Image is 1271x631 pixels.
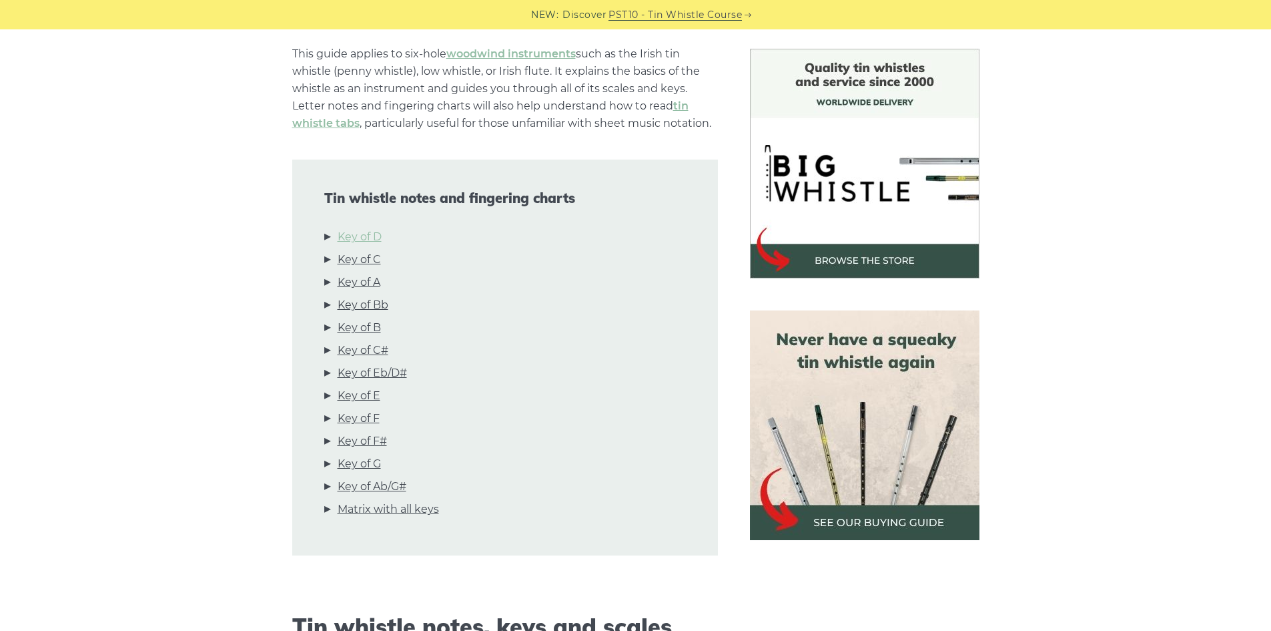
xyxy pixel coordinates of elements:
img: BigWhistle Tin Whistle Store [750,49,979,278]
a: Key of F [338,410,380,427]
a: woodwind instruments [446,47,576,60]
img: tin whistle buying guide [750,310,979,540]
a: Key of D [338,228,382,246]
span: Tin whistle notes and fingering charts [324,190,686,206]
a: Key of C# [338,342,388,359]
a: Key of Eb/D# [338,365,407,382]
a: Key of A [338,274,380,291]
a: Key of E [338,387,380,405]
a: Key of Bb [338,296,388,314]
a: PST10 - Tin Whistle Course [608,7,742,23]
a: Matrix with all keys [338,501,439,518]
a: Key of F# [338,433,387,450]
p: This guide applies to six-hole such as the Irish tin whistle (penny whistle), low whistle, or Iri... [292,45,718,132]
a: Key of C [338,251,381,268]
span: Discover [562,7,606,23]
a: Key of B [338,319,381,337]
span: NEW: [531,7,558,23]
a: Key of Ab/G# [338,478,406,495]
a: Key of G [338,455,381,473]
